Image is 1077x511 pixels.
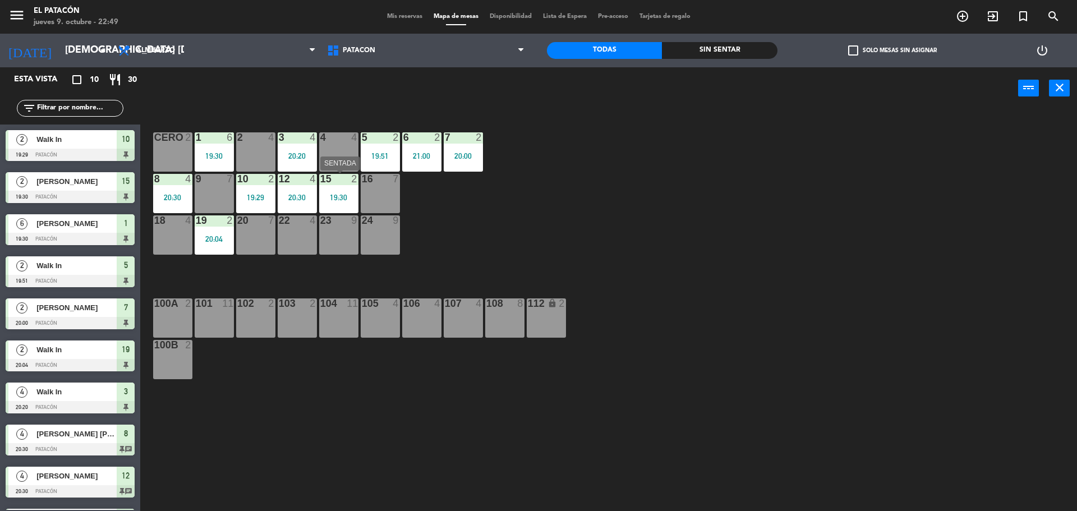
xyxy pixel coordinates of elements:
[124,427,128,440] span: 8
[517,298,524,309] div: 8
[310,215,316,225] div: 4
[1035,44,1049,57] i: power_settings_new
[36,428,117,440] span: [PERSON_NAME] [PERSON_NAME]
[1018,80,1039,96] button: power_input
[320,156,360,171] div: SENTADA
[108,73,122,86] i: restaurant
[320,215,321,225] div: 23
[36,470,117,482] span: [PERSON_NAME]
[278,194,317,201] div: 20:30
[268,215,275,225] div: 7
[237,298,238,309] div: 102
[361,152,400,160] div: 19:51
[185,340,192,350] div: 2
[227,215,233,225] div: 2
[124,259,128,272] span: 5
[124,301,128,314] span: 7
[559,298,565,309] div: 2
[343,47,375,54] span: Patacón
[434,298,441,309] div: 4
[154,174,155,184] div: 8
[634,13,696,20] span: Tarjetas de regalo
[36,102,123,114] input: Filtrar por nombre...
[986,10,1000,23] i: exit_to_app
[1016,10,1030,23] i: turned_in_not
[537,13,592,20] span: Lista de Espera
[16,134,27,145] span: 2
[227,174,233,184] div: 7
[22,102,36,115] i: filter_list
[153,194,192,201] div: 20:30
[320,132,321,142] div: 4
[347,298,358,309] div: 11
[8,7,25,24] i: menu
[848,45,937,56] label: Solo mesas sin asignar
[124,385,128,398] span: 3
[268,174,275,184] div: 2
[36,344,117,356] span: Walk In
[393,132,399,142] div: 2
[662,42,777,59] div: Sin sentar
[351,174,358,184] div: 2
[6,73,81,86] div: Esta vista
[236,194,275,201] div: 19:29
[528,298,528,309] div: 112
[34,6,118,17] div: El Patacón
[476,298,482,309] div: 4
[237,215,238,225] div: 20
[320,174,321,184] div: 15
[1053,81,1066,94] i: close
[122,343,130,356] span: 19
[154,132,155,142] div: CERO
[351,215,358,225] div: 9
[445,298,445,309] div: 107
[154,340,155,350] div: 100b
[428,13,484,20] span: Mapa de mesas
[848,45,858,56] span: check_box_outline_blank
[36,176,117,187] span: [PERSON_NAME]
[154,215,155,225] div: 18
[222,298,233,309] div: 11
[393,174,399,184] div: 7
[393,298,399,309] div: 4
[237,174,238,184] div: 10
[1049,80,1070,96] button: close
[227,132,233,142] div: 6
[122,469,130,482] span: 12
[310,132,316,142] div: 4
[195,152,234,160] div: 19:30
[96,44,109,57] i: arrow_drop_down
[36,260,117,271] span: Walk In
[16,386,27,398] span: 4
[16,344,27,356] span: 2
[16,218,27,229] span: 6
[310,298,316,309] div: 2
[268,132,275,142] div: 4
[403,298,404,309] div: 106
[90,73,99,86] span: 10
[16,429,27,440] span: 4
[237,132,238,142] div: 2
[402,152,441,160] div: 21:00
[185,174,192,184] div: 4
[956,10,969,23] i: add_circle_outline
[136,47,175,54] span: Almuerzo
[1022,81,1035,94] i: power_input
[185,215,192,225] div: 4
[444,152,483,160] div: 20:00
[16,176,27,187] span: 2
[128,73,137,86] span: 30
[320,298,321,309] div: 104
[381,13,428,20] span: Mis reservas
[268,298,275,309] div: 2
